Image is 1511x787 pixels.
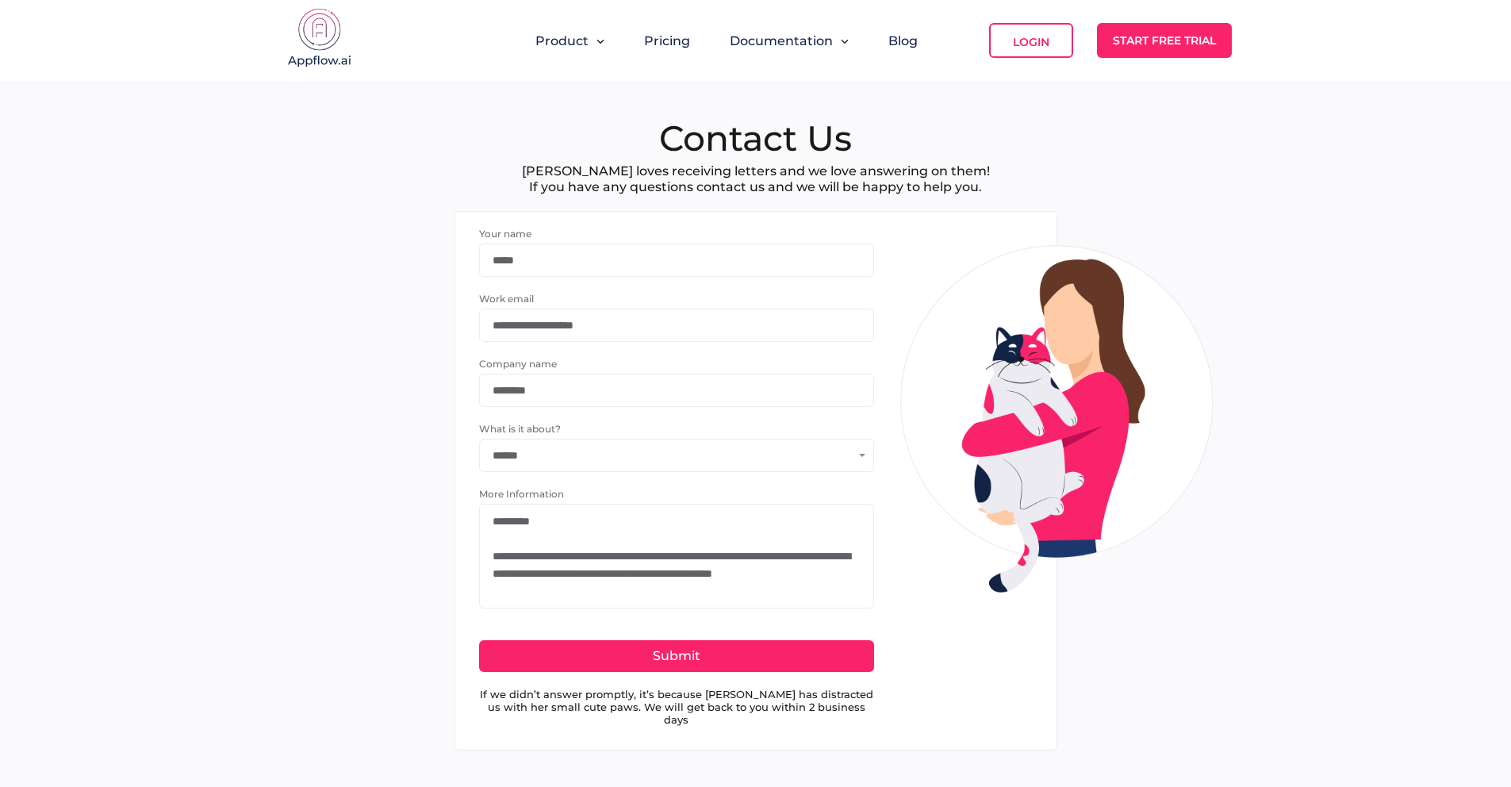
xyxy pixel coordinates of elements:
[479,688,874,726] p: If we didn’t answer promptly, it’s because [PERSON_NAME] has distracted us with her small cute pa...
[479,488,564,500] span: More Information
[535,33,604,48] button: Product
[479,358,557,370] span: Company name
[888,33,918,48] a: Blog
[479,423,561,435] span: What is it about?
[479,228,531,240] span: Your name
[898,244,1215,595] img: muffin
[1097,23,1232,58] a: Start Free Trial
[730,33,849,48] button: Documentation
[659,121,852,155] h1: Contact Us
[644,33,690,48] a: Pricing
[730,33,833,48] span: Documentation
[280,8,359,71] img: appflow.ai-logo
[479,293,534,305] span: Work email
[479,640,874,672] button: Submit
[522,163,990,195] p: [PERSON_NAME] loves receiving letters and we love answering on them! If you have any questions co...
[535,33,589,48] span: Product
[989,23,1073,58] a: Login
